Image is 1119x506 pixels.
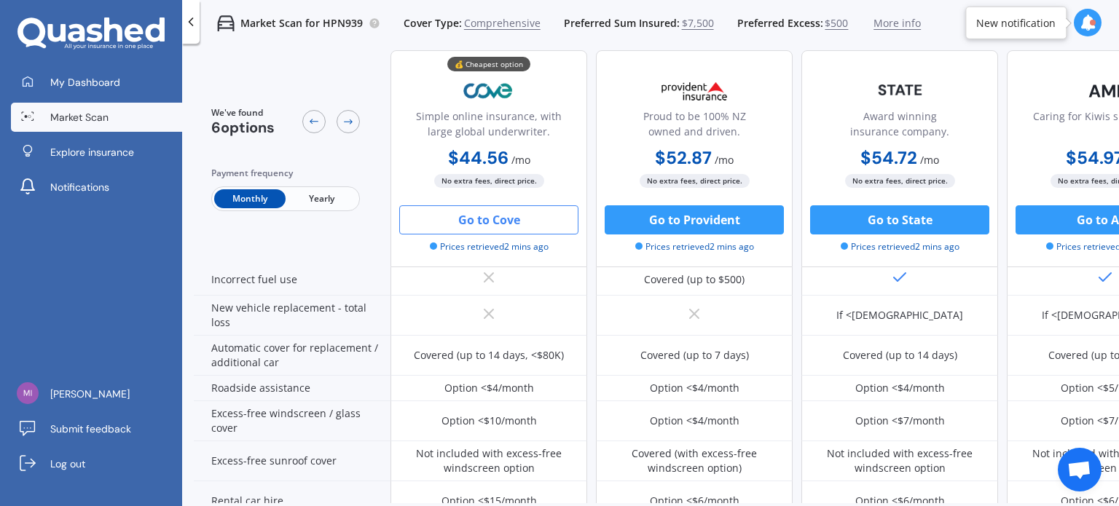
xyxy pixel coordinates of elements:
div: Roadside assistance [194,376,390,401]
div: Option <$10/month [441,414,537,428]
span: No extra fees, direct price. [845,174,955,188]
div: Simple online insurance, with large global underwriter. [403,108,575,145]
span: Prices retrieved 2 mins ago [635,240,754,253]
div: Option <$7/month [855,414,945,428]
span: Prices retrieved 2 mins ago [841,240,959,253]
span: / mo [511,153,530,167]
img: car.f15378c7a67c060ca3f3.svg [217,15,235,32]
a: Open chat [1058,448,1102,491]
span: Notifications [50,180,109,194]
a: My Dashboard [11,68,182,97]
img: Cove.webp [441,73,537,109]
div: Covered (up to 7 days) [640,348,749,363]
div: If <[DEMOGRAPHIC_DATA] [836,308,963,323]
a: Submit feedback [11,414,182,443]
button: Go to Cove [399,205,578,234]
span: Cover Type: [404,16,462,31]
div: Proud to be 100% NZ owned and driven. [608,108,780,145]
p: Market Scan for HPN939 [240,16,363,31]
b: $52.87 [655,146,712,169]
button: Go to Provident [605,205,784,234]
div: Option <$4/month [444,381,534,395]
div: Option <$4/month [855,381,945,395]
b: $44.56 [448,146,509,169]
a: [PERSON_NAME] [11,379,182,408]
span: / mo [920,153,939,167]
b: $54.72 [860,146,917,169]
img: State-text-1.webp [852,73,948,107]
span: [PERSON_NAME] [50,387,130,401]
a: Explore insurance [11,138,182,167]
span: We've found [211,106,275,119]
div: New vehicle replacement - total loss [194,296,390,336]
div: Payment frequency [211,166,360,181]
img: Provident.png [646,73,742,109]
a: Notifications [11,173,182,202]
span: Monthly [214,189,286,208]
div: Excess-free sunroof cover [194,441,390,481]
div: Automatic cover for replacement / additional car [194,336,390,376]
span: Log out [50,456,85,471]
span: Explore insurance [50,145,134,159]
span: Comprehensive [464,16,541,31]
span: Preferred Sum Insured: [564,16,680,31]
div: Option <$4/month [650,381,739,395]
span: Yearly [286,189,357,208]
div: New notification [976,15,1056,30]
div: Incorrect fuel use [194,264,390,296]
span: No extra fees, direct price. [434,174,544,188]
div: 💰 Cheapest option [447,57,530,71]
span: Preferred Excess: [737,16,823,31]
a: Market Scan [11,103,182,132]
img: ccf00d2d2d1ed625c31fda776d06ff38 [17,382,39,404]
div: Not included with excess-free windscreen option [401,446,576,475]
span: My Dashboard [50,75,120,90]
span: $500 [825,16,848,31]
span: Market Scan [50,110,109,124]
div: Award winning insurance company. [814,108,986,145]
button: Go to State [810,205,989,234]
div: Not included with excess-free windscreen option [812,446,987,475]
div: Covered (with excess-free windscreen option) [607,446,782,475]
div: Covered (up to 14 days, <$80K) [414,348,564,363]
div: Option <$4/month [650,414,739,428]
span: 6 options [211,118,275,137]
span: / mo [715,153,734,167]
span: More info [873,16,921,31]
span: $7,500 [682,16,714,31]
span: No extra fees, direct price. [640,174,750,188]
span: Submit feedback [50,422,131,436]
span: Prices retrieved 2 mins ago [430,240,549,253]
a: Log out [11,449,182,478]
div: Covered (up to $500) [644,272,745,287]
div: Covered (up to 14 days) [843,348,957,363]
div: Excess-free windscreen / glass cover [194,401,390,441]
